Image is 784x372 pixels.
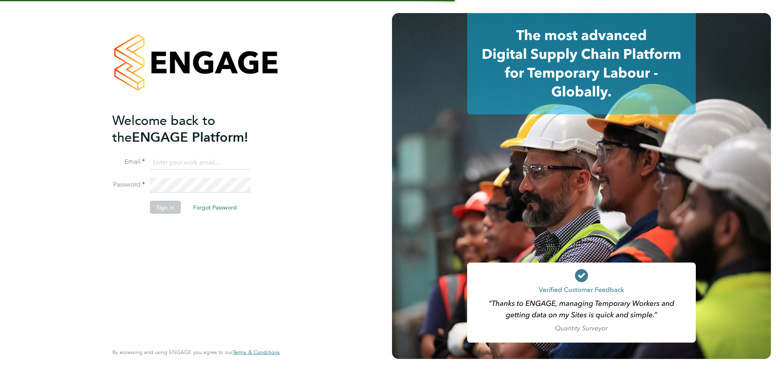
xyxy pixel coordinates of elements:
label: Password [112,180,145,189]
label: Email [112,158,145,166]
span: By accessing and using ENGAGE you agree to our [112,349,280,356]
button: Sign In [150,201,181,214]
input: Enter your work email... [150,155,251,170]
h2: ENGAGE Platform! [112,112,272,145]
button: Forgot Password [187,201,243,214]
a: Terms & Conditions [233,349,280,356]
span: Welcome back to the [112,112,215,145]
